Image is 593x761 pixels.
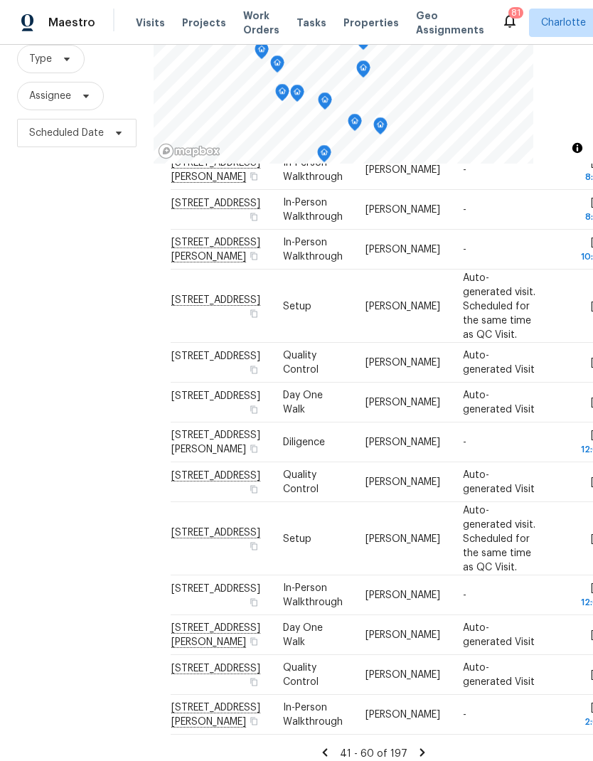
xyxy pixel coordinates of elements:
span: [STREET_ADDRESS] [171,391,260,401]
button: Copy Address [247,539,260,552]
span: Type [29,52,52,66]
button: Copy Address [247,363,260,376]
span: Projects [182,16,226,30]
span: Diligence [283,437,325,447]
span: [PERSON_NAME] [365,245,440,255]
span: [STREET_ADDRESS][PERSON_NAME] [171,430,260,454]
button: Copy Address [247,596,260,609]
div: Map marker [255,42,269,64]
span: In-Person Walkthrough [283,198,343,222]
button: Copy Address [247,483,260,496]
span: - [463,590,466,600]
span: [PERSON_NAME] [365,437,440,447]
span: [PERSON_NAME] [365,165,440,175]
button: Copy Address [247,211,260,223]
div: Map marker [290,85,304,107]
span: In-Person Walkthrough [283,583,343,607]
span: - [463,205,466,215]
div: Map marker [270,55,284,78]
span: Quality Control [283,663,319,687]
div: 81 [511,6,520,20]
span: Toggle attribution [573,140,582,156]
span: Auto-generated Visit [463,623,535,647]
span: - [463,437,466,447]
span: Auto-generated visit. Scheduled for the same time as QC Visit. [463,505,535,572]
button: Copy Address [247,676,260,688]
span: Auto-generated Visit [463,663,535,687]
span: Auto-generated Visit [463,351,535,375]
div: Map marker [317,145,331,167]
span: - [463,710,466,720]
span: Setup [283,301,311,311]
span: In-Person Walkthrough [283,238,343,262]
button: Copy Address [247,715,260,728]
button: Copy Address [247,635,260,648]
span: [PERSON_NAME] [365,301,440,311]
button: Copy Address [247,442,260,455]
span: Quality Control [283,470,319,494]
button: Copy Address [247,250,260,262]
span: In-Person Walkthrough [283,703,343,727]
span: [PERSON_NAME] [365,205,440,215]
span: Work Orders [243,9,279,37]
span: Maestro [48,16,95,30]
span: Tasks [296,18,326,28]
span: [PERSON_NAME] [365,358,440,368]
a: Mapbox homepage [158,143,220,159]
span: - [463,165,466,175]
div: Map marker [318,92,332,115]
span: Geo Assignments [416,9,484,37]
span: [PERSON_NAME] [365,398,440,408]
button: Copy Address [247,170,260,183]
span: - [463,245,466,255]
span: [STREET_ADDRESS] [171,584,260,594]
span: [PERSON_NAME] [365,710,440,720]
span: Day One Walk [283,623,323,647]
button: Toggle attribution [569,139,586,156]
span: [PERSON_NAME] [365,670,440,680]
div: Map marker [275,84,289,106]
span: Visits [136,16,165,30]
span: Auto-generated Visit [463,390,535,415]
span: [PERSON_NAME] [365,630,440,640]
span: Auto-generated visit. Scheduled for the same time as QC Visit. [463,272,535,339]
span: [PERSON_NAME] [365,477,440,487]
button: Copy Address [247,307,260,319]
span: In-Person Walkthrough [283,158,343,182]
span: [PERSON_NAME] [365,533,440,543]
span: [PERSON_NAME] [365,590,440,600]
button: Copy Address [247,403,260,416]
span: Assignee [29,89,71,103]
span: 41 - 60 of 197 [340,749,407,759]
div: Map marker [348,114,362,136]
span: Setup [283,533,311,543]
div: Map marker [373,117,388,139]
span: Scheduled Date [29,126,104,140]
div: Map marker [356,60,370,83]
span: [STREET_ADDRESS] [171,351,260,361]
span: Day One Walk [283,390,323,415]
span: Auto-generated Visit [463,470,535,494]
span: Properties [343,16,399,30]
span: Quality Control [283,351,319,375]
